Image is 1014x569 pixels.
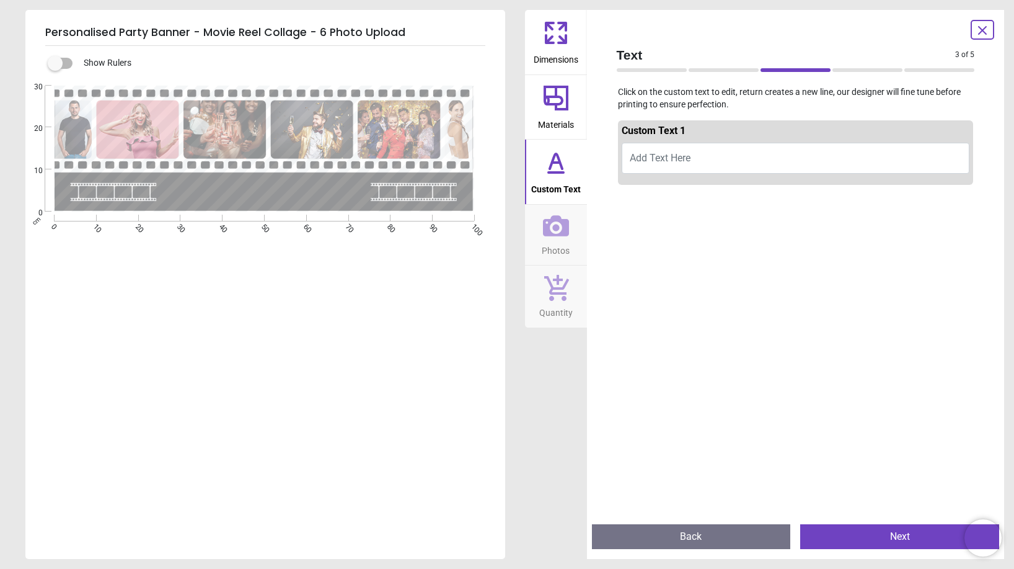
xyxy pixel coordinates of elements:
[19,166,43,176] span: 10
[525,75,587,140] button: Materials
[19,208,43,218] span: 0
[19,82,43,92] span: 30
[525,266,587,328] button: Quantity
[534,48,578,66] span: Dimensions
[592,524,791,549] button: Back
[19,123,43,134] span: 20
[525,205,587,266] button: Photos
[964,519,1002,557] iframe: Brevo live chat
[45,20,485,46] h5: Personalised Party Banner - Movie Reel Collage - 6 Photo Upload
[539,301,573,320] span: Quantity
[525,140,587,204] button: Custom Text
[531,177,581,196] span: Custom Text
[538,113,574,132] span: Materials
[55,56,505,71] div: Show Rulers
[955,50,974,60] span: 3 of 5
[622,125,686,137] span: Custom Text 1
[607,86,985,110] p: Click on the custom text to edit, return creates a new line, our designer will fine tune before p...
[630,152,690,164] span: Add Text Here
[800,524,999,549] button: Next
[542,239,570,258] span: Photos
[617,46,956,64] span: Text
[622,143,970,174] button: Add Text Here
[525,10,587,74] button: Dimensions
